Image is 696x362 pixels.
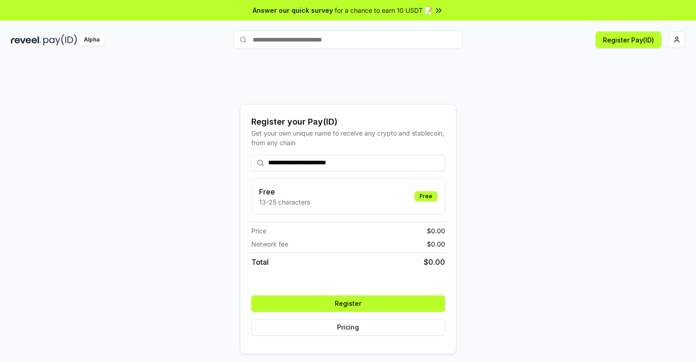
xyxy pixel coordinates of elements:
[259,186,310,197] h3: Free
[251,239,288,249] span: Network fee
[251,257,269,268] span: Total
[11,34,42,46] img: reveel_dark
[427,226,445,236] span: $ 0.00
[43,34,77,46] img: pay_id
[424,257,445,268] span: $ 0.00
[251,128,445,147] div: Get your own unique name to receive any crypto and stablecoin, from any chain
[253,5,333,15] span: Answer our quick survey
[335,5,432,15] span: for a chance to earn 10 USDT 📝
[596,31,661,48] button: Register Pay(ID)
[415,191,437,201] div: Free
[251,295,445,312] button: Register
[79,34,104,46] div: Alpha
[251,115,445,128] div: Register your Pay(ID)
[427,239,445,249] span: $ 0.00
[251,319,445,336] button: Pricing
[259,197,310,207] p: 13-25 characters
[251,226,266,236] span: Price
